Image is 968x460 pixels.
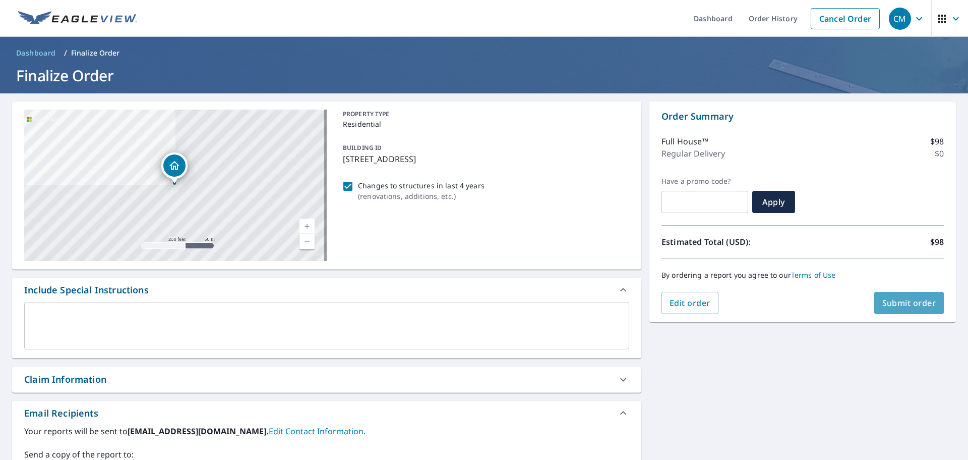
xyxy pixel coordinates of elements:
div: CM [889,8,911,30]
h1: Finalize Order [12,65,956,86]
div: Email Recipients [24,406,98,420]
div: Dropped pin, building 1, Residential property, 237 Tidewater Dr Warwick, RI 02889 [161,152,188,184]
p: Full House™ [661,135,708,147]
a: Cancel Order [811,8,880,29]
span: Edit order [670,297,710,309]
img: EV Logo [18,11,137,26]
p: ( renovations, additions, etc. ) [358,191,485,201]
a: Terms of Use [791,270,836,280]
p: Estimated Total (USD): [661,236,803,248]
div: Include Special Instructions [12,278,641,302]
span: Submit order [882,297,936,309]
p: $98 [930,236,944,248]
div: Claim Information [12,367,641,392]
p: $98 [930,135,944,147]
p: Order Summary [661,110,944,123]
a: Dashboard [12,45,60,61]
p: $0 [935,147,944,160]
p: [STREET_ADDRESS] [343,153,625,165]
p: BUILDING ID [343,143,382,152]
li: / [64,47,67,59]
p: Finalize Order [71,48,120,58]
nav: breadcrumb [12,45,956,61]
a: Current Level 17, Zoom Out [299,234,315,249]
label: Have a promo code? [661,177,748,186]
div: Include Special Instructions [24,283,149,297]
a: Current Level 17, Zoom In [299,219,315,234]
button: Submit order [874,292,944,314]
label: Your reports will be sent to [24,425,629,437]
div: Email Recipients [12,401,641,425]
button: Apply [752,191,795,213]
span: Apply [760,196,787,208]
p: Residential [343,119,625,129]
button: Edit order [661,292,718,314]
a: EditContactInfo [269,426,366,437]
b: [EMAIL_ADDRESS][DOMAIN_NAME]. [128,426,269,437]
p: PROPERTY TYPE [343,110,625,119]
p: Changes to structures in last 4 years [358,180,485,191]
div: Claim Information [24,373,106,386]
p: By ordering a report you agree to our [661,271,944,280]
p: Regular Delivery [661,147,725,160]
span: Dashboard [16,48,56,58]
